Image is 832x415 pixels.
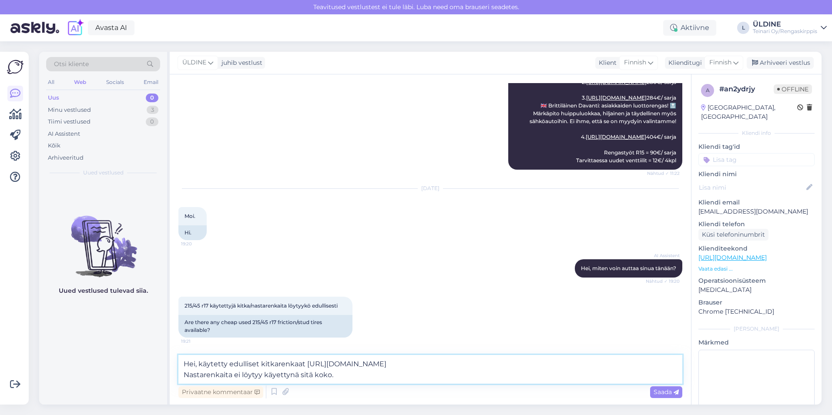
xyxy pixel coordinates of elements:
span: AI Assistent [647,252,680,259]
span: a [706,87,710,94]
a: Avasta AI [88,20,134,35]
a: [URL][DOMAIN_NAME] [586,94,647,101]
p: Klienditeekond [698,244,815,253]
div: # an2ydrjy [719,84,774,94]
span: Nähtud ✓ 19:20 [646,278,680,284]
div: juhib vestlust [218,58,262,67]
div: [DATE] [178,184,682,192]
p: Operatsioonisüsteem [698,276,815,285]
span: 19:21 [181,338,214,345]
span: Saada [654,388,679,396]
input: Lisa nimi [699,183,805,192]
p: Kliendi email [698,198,815,207]
div: Socials [104,77,126,88]
span: Offline [774,84,812,94]
input: Lisa tag [698,153,815,166]
div: [GEOGRAPHIC_DATA], [GEOGRAPHIC_DATA] [701,103,797,121]
div: 3 [147,106,158,114]
p: Märkmed [698,338,815,347]
span: Finnish [624,58,646,67]
span: Nähtud ✓ 11:22 [647,170,680,177]
div: Are there any cheap used 215/45 r17 friction/stud tires available? [178,315,352,338]
div: Klient [595,58,617,67]
div: Tiimi vestlused [48,117,91,126]
span: Finnish [709,58,731,67]
p: Brauser [698,298,815,307]
img: explore-ai [66,19,84,37]
p: Chrome [TECHNICAL_ID] [698,307,815,316]
div: 0 [146,117,158,126]
div: Hi. [178,225,207,240]
p: Kliendi telefon [698,220,815,229]
span: Otsi kliente [54,60,89,69]
p: Uued vestlused tulevad siia. [59,286,148,295]
div: Email [142,77,160,88]
a: [URL][DOMAIN_NAME] [698,254,767,261]
div: Kliendi info [698,129,815,137]
div: L [737,22,749,34]
div: Privaatne kommentaar [178,386,263,398]
span: Moi. [185,213,195,219]
div: Teinari Oy/Rengaskirppis [753,28,817,35]
div: All [46,77,56,88]
span: 19:20 [181,241,214,247]
p: Vaata edasi ... [698,265,815,273]
div: Klienditugi [665,58,702,67]
p: Kliendi nimi [698,170,815,179]
p: [MEDICAL_DATA] [698,285,815,295]
p: [EMAIL_ADDRESS][DOMAIN_NAME] [698,207,815,216]
img: Askly Logo [7,59,23,75]
div: ÜLDINE [753,21,817,28]
div: 0 [146,94,158,102]
span: Hei, miten voin auttaa sinua tänään? [581,265,676,271]
span: Uued vestlused [83,169,124,177]
span: 215/45 r17 käytettyjä kitka/nastarenkaita löytyykö edullisesti [185,302,338,309]
div: [PERSON_NAME] [698,325,815,333]
div: Minu vestlused [48,106,91,114]
a: [URL][DOMAIN_NAME] [586,134,646,140]
a: ÜLDINETeinari Oy/Rengaskirppis [753,21,827,35]
p: Kliendi tag'id [698,142,815,151]
div: Uus [48,94,59,102]
div: Arhiveeritud [48,154,84,162]
div: Aktiivne [663,20,716,36]
div: Küsi telefoninumbrit [698,229,768,241]
div: Web [72,77,88,88]
textarea: Hei, käytetty edulliset kitkarenkaat [URL][DOMAIN_NAME] Nastarenkaita ei löytyy käyettynä sitä koko. [178,355,682,384]
img: No chats [39,200,167,278]
div: Kõik [48,141,60,150]
span: ÜLDINE [182,58,206,67]
div: AI Assistent [48,130,80,138]
span: Hei! Heti hyllystä löytyy seuraavat vaihtoehdot: 1. 192€/ sarja 2. 280€/ sarja 3. 284€/ sarja 🇬🇧 ... [530,47,678,164]
div: Arhiveeri vestlus [747,57,814,69]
